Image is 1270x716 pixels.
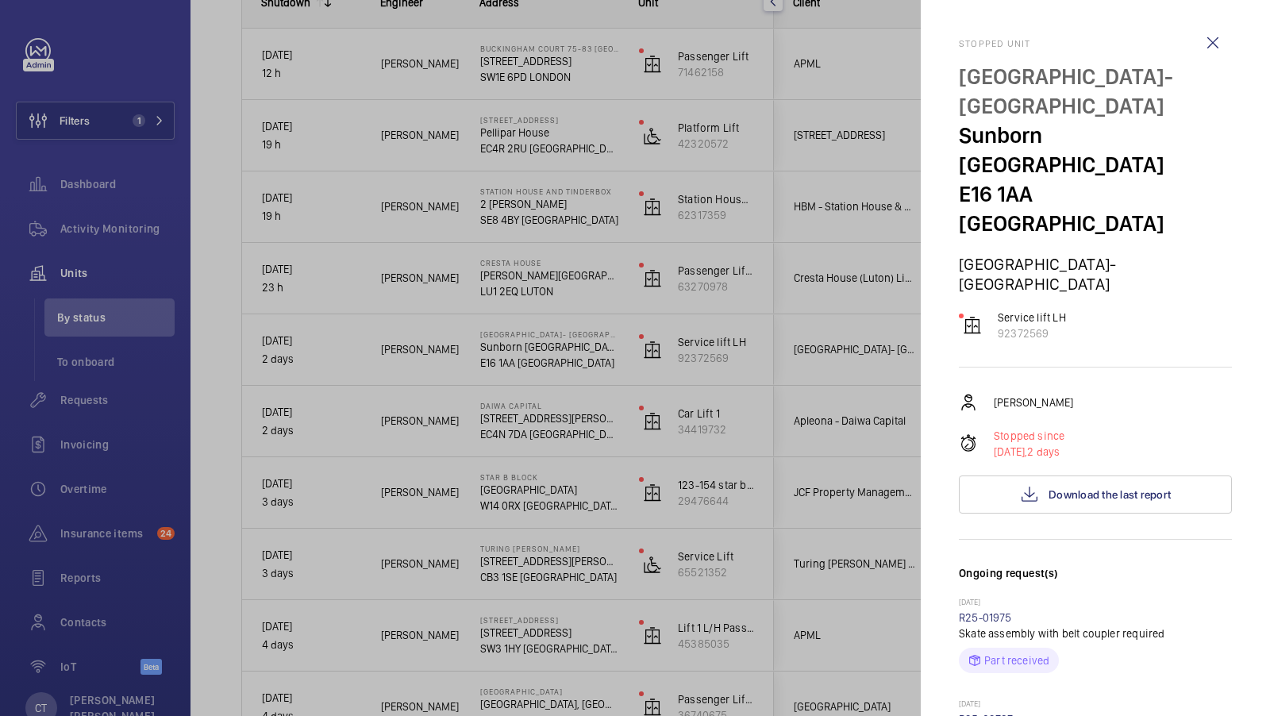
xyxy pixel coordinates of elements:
[1049,488,1171,501] span: Download the last report
[998,310,1066,325] p: Service lift LH
[959,179,1232,238] p: E16 1AA [GEOGRAPHIC_DATA]
[959,699,1232,711] p: [DATE]
[959,611,1012,624] a: R25-01975
[959,565,1232,597] h3: Ongoing request(s)
[994,444,1064,460] p: 2 days
[984,652,1049,668] p: Part received
[959,254,1232,294] p: [GEOGRAPHIC_DATA]- [GEOGRAPHIC_DATA]
[994,445,1027,458] span: [DATE],
[998,325,1066,341] p: 92372569
[963,316,982,335] img: elevator.svg
[959,597,1232,610] p: [DATE]
[959,475,1232,514] button: Download the last report
[959,121,1232,179] p: Sunborn [GEOGRAPHIC_DATA]
[994,395,1073,410] p: [PERSON_NAME]
[959,626,1232,641] p: Skate assembly with belt coupler required
[994,428,1064,444] p: Stopped since
[959,62,1232,121] p: [GEOGRAPHIC_DATA]- [GEOGRAPHIC_DATA]
[959,38,1232,49] h2: Stopped unit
